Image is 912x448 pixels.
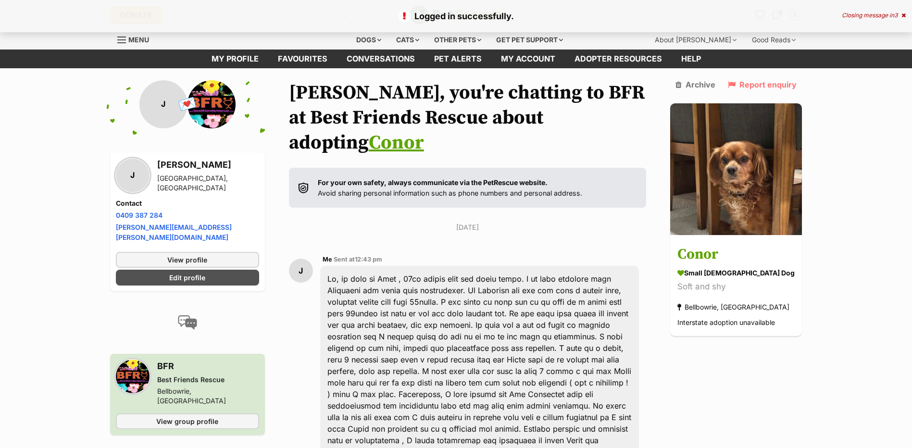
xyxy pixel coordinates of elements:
[116,270,259,286] a: Edit profile
[157,360,259,373] h3: BFR
[139,80,187,128] div: J
[489,30,570,50] div: Get pet support
[157,174,259,193] div: [GEOGRAPHIC_DATA], [GEOGRAPHIC_DATA]
[157,375,259,385] div: Best Friends Rescue
[745,30,802,50] div: Good Reads
[677,318,775,326] span: Interstate adoption unavailable
[202,50,268,68] a: My profile
[675,80,715,89] a: Archive
[670,103,802,235] img: Conor
[128,36,149,44] span: Menu
[318,178,548,187] strong: For your own safety, always communicate via the PetRescue website.
[389,30,426,50] div: Cats
[116,252,259,268] a: View profile
[268,50,337,68] a: Favourites
[334,256,382,263] span: Sent at
[116,199,259,208] h4: Contact
[289,259,313,283] div: J
[169,273,205,283] span: Edit profile
[491,50,565,68] a: My account
[323,256,332,263] span: Me
[648,30,743,50] div: About [PERSON_NAME]
[355,256,382,263] span: 12:43 pm
[369,131,424,155] a: Conor
[116,223,232,241] a: [PERSON_NAME][EMAIL_ADDRESS][PERSON_NAME][DOMAIN_NAME]
[728,80,797,89] a: Report enquiry
[10,10,902,23] p: Logged in successfully.
[116,159,150,192] div: J
[157,158,259,172] h3: [PERSON_NAME]
[672,50,711,68] a: Help
[289,222,647,232] p: [DATE]
[337,50,425,68] a: conversations
[565,50,672,68] a: Adopter resources
[116,211,162,219] a: 0409 387 284
[677,280,795,293] div: Soft and shy
[117,30,156,48] a: Menu
[318,177,582,198] p: Avoid sharing personal information such as phone numbers and personal address.
[677,268,795,278] div: small [DEMOGRAPHIC_DATA] Dog
[677,300,789,313] div: Bellbowrie, [GEOGRAPHIC_DATA]
[187,80,236,128] img: Best Friends Rescue profile pic
[427,30,488,50] div: Other pets
[350,30,388,50] div: Dogs
[116,413,259,429] a: View group profile
[157,386,259,406] div: Bellbowrie, [GEOGRAPHIC_DATA]
[289,80,647,155] h1: [PERSON_NAME], you're chatting to BFR at Best Friends Rescue about adopting
[677,244,795,265] h3: Conor
[116,360,150,393] img: Best Friends Rescue profile pic
[178,315,197,330] img: conversation-icon-4a6f8262b818ee0b60e3300018af0b2d0b884aa5de6e9bcb8d3d4eeb1a70a7c4.svg
[176,94,198,114] span: 💌
[425,50,491,68] a: Pet alerts
[156,416,218,426] span: View group profile
[842,12,906,19] div: Closing message in
[167,255,207,265] span: View profile
[670,236,802,336] a: Conor small [DEMOGRAPHIC_DATA] Dog Soft and shy Bellbowrie, [GEOGRAPHIC_DATA] Interstate adoption...
[894,12,898,19] span: 3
